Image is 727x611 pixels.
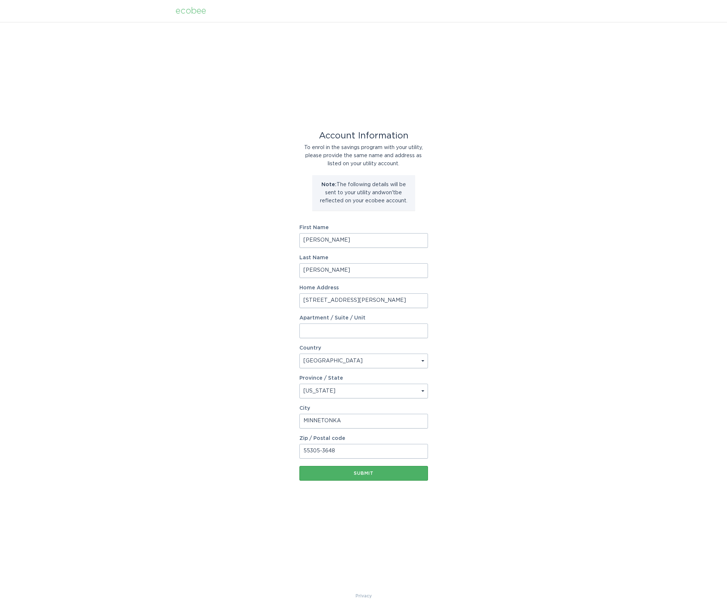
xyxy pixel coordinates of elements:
[299,144,428,168] div: To enrol in the savings program with your utility, please provide the same name and address as li...
[321,182,336,187] strong: Note:
[299,466,428,481] button: Submit
[299,346,321,351] label: Country
[356,592,372,600] a: Privacy Policy & Terms of Use
[303,471,424,476] div: Submit
[176,7,206,15] div: ecobee
[299,132,428,140] div: Account Information
[299,225,428,230] label: First Name
[299,255,428,260] label: Last Name
[299,436,428,441] label: Zip / Postal code
[299,376,343,381] label: Province / State
[299,406,428,411] label: City
[299,315,428,321] label: Apartment / Suite / Unit
[318,181,410,205] p: The following details will be sent to your utility and won't be reflected on your ecobee account.
[299,285,428,290] label: Home Address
